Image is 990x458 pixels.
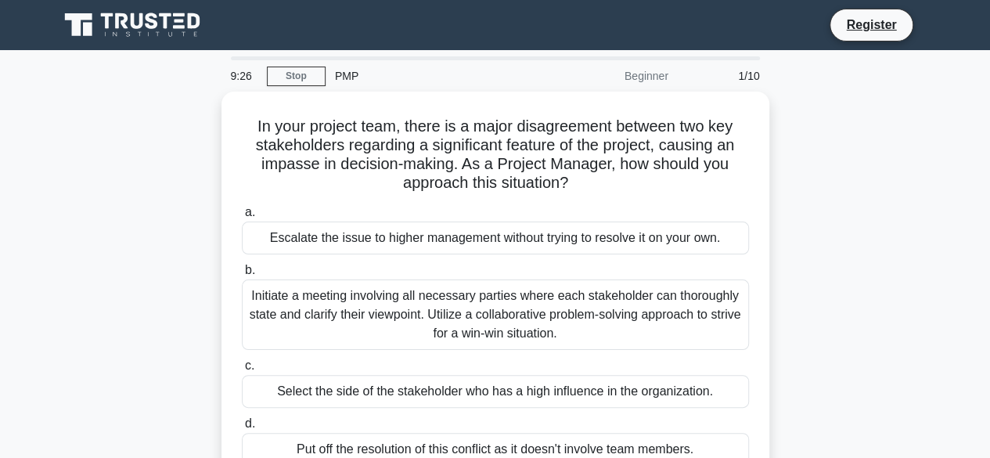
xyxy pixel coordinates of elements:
[245,359,254,372] span: c.
[242,375,749,408] div: Select the side of the stakeholder who has a high influence in the organization.
[245,417,255,430] span: d.
[242,222,749,254] div: Escalate the issue to higher management without trying to resolve it on your own.
[678,60,769,92] div: 1/10
[221,60,267,92] div: 9:26
[326,60,541,92] div: PMP
[245,205,255,218] span: a.
[242,279,749,350] div: Initiate a meeting involving all necessary parties where each stakeholder can thoroughly state an...
[267,67,326,86] a: Stop
[245,263,255,276] span: b.
[240,117,751,193] h5: In your project team, there is a major disagreement between two key stakeholders regarding a sign...
[837,15,905,34] a: Register
[541,60,678,92] div: Beginner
